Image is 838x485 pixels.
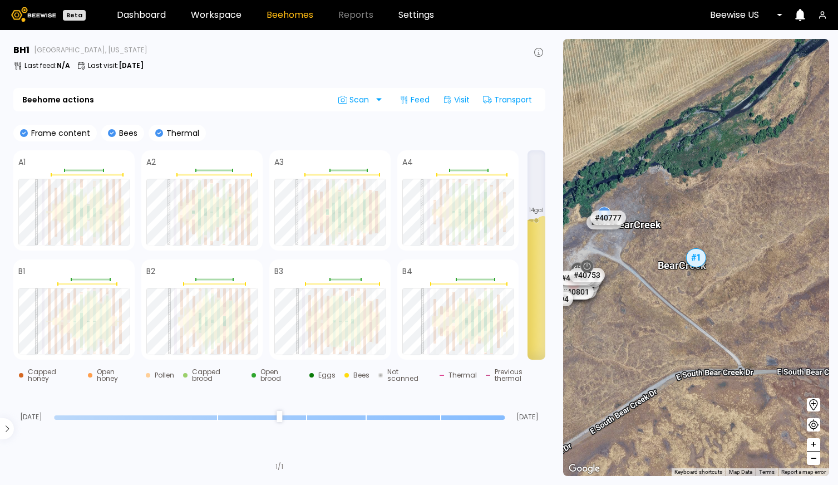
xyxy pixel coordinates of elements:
[24,62,70,69] p: Last feed :
[569,268,605,282] div: # 40753
[590,210,626,225] div: # 40777
[613,207,661,230] div: Bear Creek
[810,438,817,452] span: +
[11,7,56,22] img: Beewise logo
[781,469,826,475] a: Report a map error
[529,208,544,213] span: 14 gal
[34,47,147,53] span: [GEOGRAPHIC_DATA], [US_STATE]
[146,267,155,275] h4: B2
[28,129,90,137] p: Frame content
[759,469,775,475] a: Terms
[274,158,284,166] h4: A3
[13,46,29,55] h3: BH 1
[586,215,622,229] div: # 40792
[807,438,820,452] button: +
[566,462,603,476] img: Google
[674,468,722,476] button: Keyboard shortcuts
[729,468,752,476] button: Map Data
[146,158,156,166] h4: A2
[398,11,434,19] a: Settings
[566,462,603,476] a: Open this area in Google Maps (opens a new window)
[387,369,431,382] div: Not scanned
[116,129,137,137] p: Bees
[402,158,413,166] h4: A4
[260,369,300,382] div: Open brood
[807,452,820,465] button: –
[338,95,373,104] span: Scan
[22,96,94,104] b: Beehome actions
[163,129,199,137] p: Thermal
[353,372,369,379] div: Bees
[18,158,26,166] h4: A1
[658,247,706,271] div: Bear Creek
[97,369,137,382] div: Open honey
[18,267,25,275] h4: B1
[119,61,144,70] b: [DATE]
[558,285,594,299] div: # 40801
[275,462,283,472] div: 1 / 1
[479,91,536,109] div: Transport
[28,369,79,382] div: Capped honey
[495,369,551,382] div: Previous thermal
[117,11,166,19] a: Dashboard
[191,11,241,19] a: Workspace
[560,271,595,285] div: # 40789
[13,414,50,420] span: [DATE]
[274,267,283,275] h4: B3
[318,372,336,379] div: Eggs
[686,248,706,267] div: # 1
[57,61,70,70] b: N/A
[438,91,474,109] div: Visit
[155,372,174,379] div: Pollen
[402,267,412,275] h4: B4
[63,10,86,21] div: Beta
[267,11,313,19] a: Beehomes
[811,452,817,466] span: –
[556,285,591,300] div: # 40804
[338,11,373,19] span: Reports
[557,270,593,285] div: # 40765
[192,369,243,382] div: Capped brood
[88,62,144,69] p: Last visit :
[395,91,434,109] div: Feed
[448,372,477,379] div: Thermal
[509,414,545,420] span: [DATE]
